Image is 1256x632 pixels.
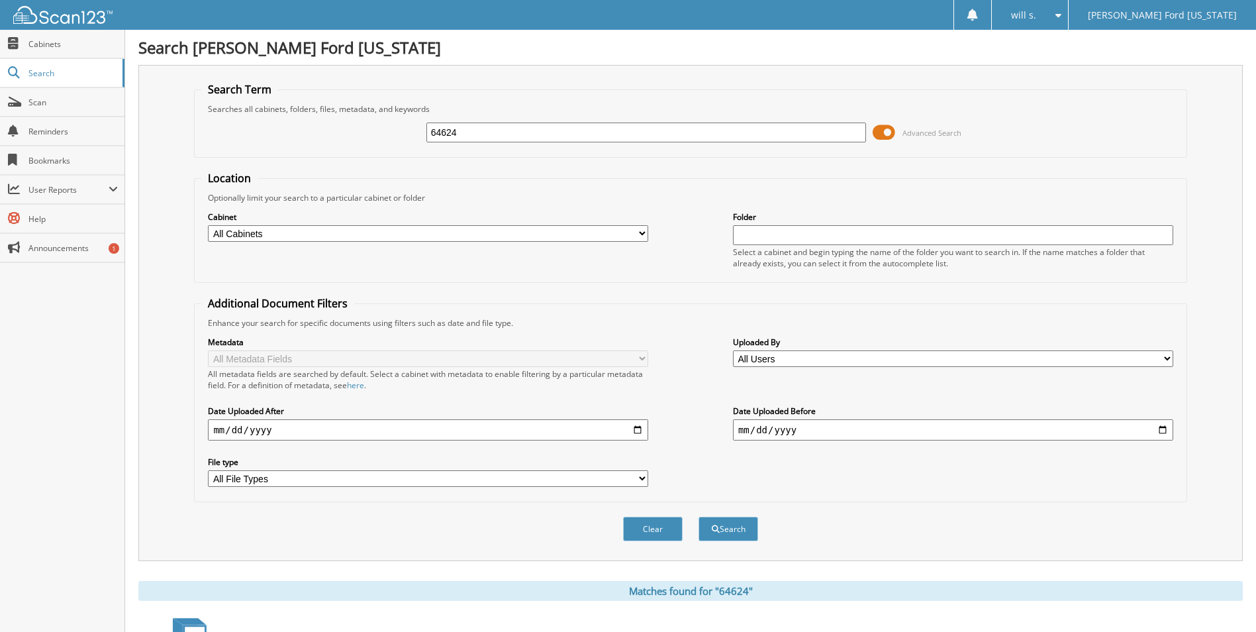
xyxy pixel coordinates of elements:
[208,405,648,417] label: Date Uploaded After
[28,97,118,108] span: Scan
[1011,11,1036,19] span: will s.
[208,211,648,223] label: Cabinet
[201,82,278,97] legend: Search Term
[28,242,118,254] span: Announcements
[201,296,354,311] legend: Additional Document Filters
[208,419,648,441] input: start
[28,68,116,79] span: Search
[347,380,364,391] a: here
[28,126,118,137] span: Reminders
[208,456,648,468] label: File type
[699,517,758,541] button: Search
[208,368,648,391] div: All metadata fields are searched by default. Select a cabinet with metadata to enable filtering b...
[28,155,118,166] span: Bookmarks
[623,517,683,541] button: Clear
[28,184,109,195] span: User Reports
[138,36,1243,58] h1: Search [PERSON_NAME] Ford [US_STATE]
[902,128,961,138] span: Advanced Search
[733,405,1173,417] label: Date Uploaded Before
[201,171,258,185] legend: Location
[1088,11,1237,19] span: [PERSON_NAME] Ford [US_STATE]
[733,246,1173,269] div: Select a cabinet and begin typing the name of the folder you want to search in. If the name match...
[138,581,1243,601] div: Matches found for "64624"
[201,103,1179,115] div: Searches all cabinets, folders, files, metadata, and keywords
[733,337,1173,348] label: Uploaded By
[201,317,1179,329] div: Enhance your search for specific documents using filters such as date and file type.
[28,38,118,50] span: Cabinets
[733,211,1173,223] label: Folder
[201,192,1179,203] div: Optionally limit your search to a particular cabinet or folder
[733,419,1173,441] input: end
[13,6,113,24] img: scan123-logo-white.svg
[208,337,648,348] label: Metadata
[28,213,118,225] span: Help
[109,243,119,254] div: 1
